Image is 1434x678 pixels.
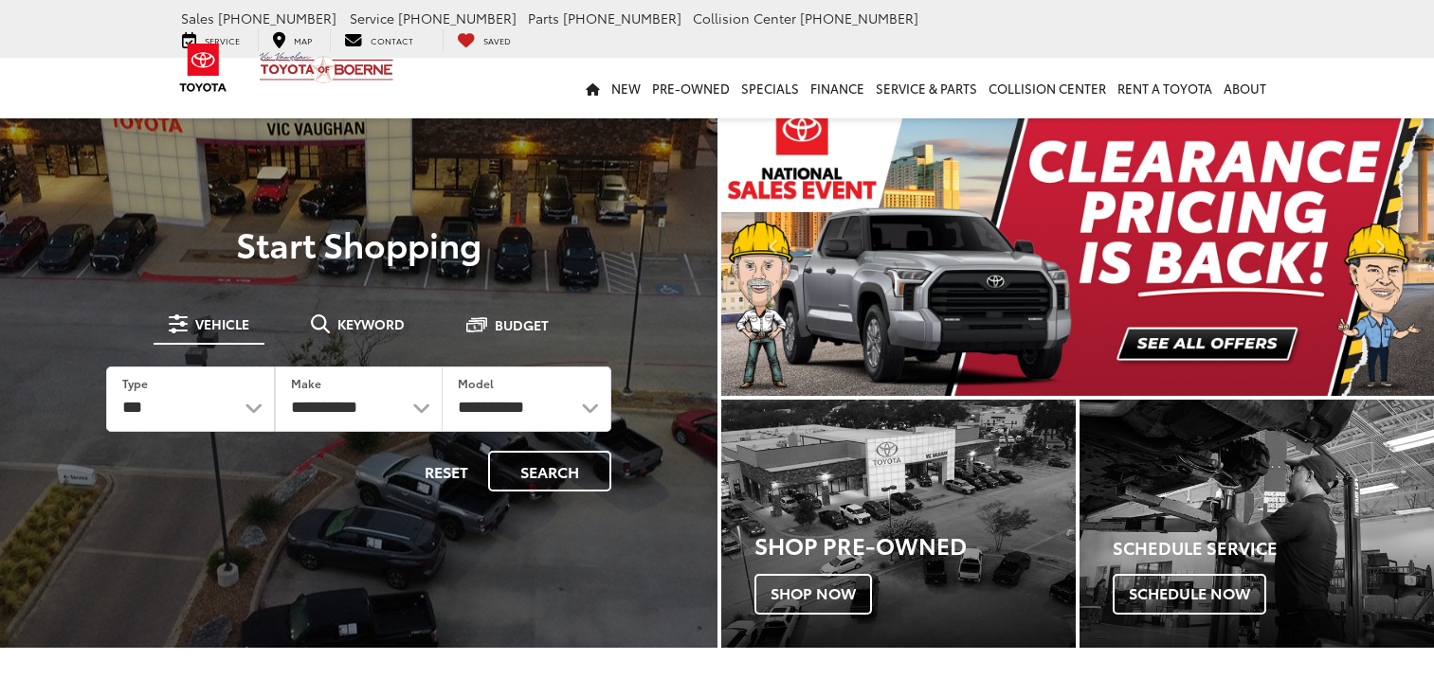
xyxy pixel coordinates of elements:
span: Contact [371,34,413,46]
a: Rent a Toyota [1112,58,1218,118]
span: Saved [483,34,511,46]
a: Schedule Service Schedule Now [1080,400,1434,648]
p: Start Shopping [80,224,638,262]
button: Search [488,451,611,491]
span: Sales [181,9,214,27]
a: Home [580,58,606,118]
a: Contact [330,29,427,50]
button: Reset [408,451,484,491]
a: Shop Pre-Owned Shop Now [721,400,1076,648]
span: Schedule Now [1113,574,1266,614]
a: Service [168,29,254,50]
a: About [1218,58,1272,118]
a: Service & Parts: Opens in a new tab [870,58,983,118]
span: Service [205,34,240,46]
label: Type [122,375,148,391]
a: Specials [735,58,805,118]
img: Vic Vaughan Toyota of Boerne [259,51,394,84]
span: Service [350,9,394,27]
a: Pre-Owned [646,58,735,118]
label: Make [291,375,321,391]
span: Map [294,34,312,46]
label: Model [458,375,494,391]
span: Budget [495,318,549,331]
span: Shop Now [754,574,872,614]
a: Collision Center [983,58,1112,118]
span: [PHONE_NUMBER] [218,9,336,27]
a: Map [258,29,326,50]
h4: Schedule Service [1113,539,1434,558]
a: My Saved Vehicles [443,29,525,50]
a: New [606,58,646,118]
span: Vehicle [195,317,249,330]
span: Keyword [337,317,405,330]
span: [PHONE_NUMBER] [398,9,517,27]
span: Collision Center [693,9,796,27]
div: Toyota [1080,400,1434,648]
button: Click to view previous picture. [721,133,828,358]
a: Finance [805,58,870,118]
button: Click to view next picture. [1327,133,1434,358]
img: Toyota [168,37,239,98]
span: [PHONE_NUMBER] [563,9,681,27]
span: [PHONE_NUMBER] [800,9,918,27]
div: Toyota [721,400,1076,648]
h3: Shop Pre-Owned [754,532,1076,557]
span: Parts [528,9,559,27]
